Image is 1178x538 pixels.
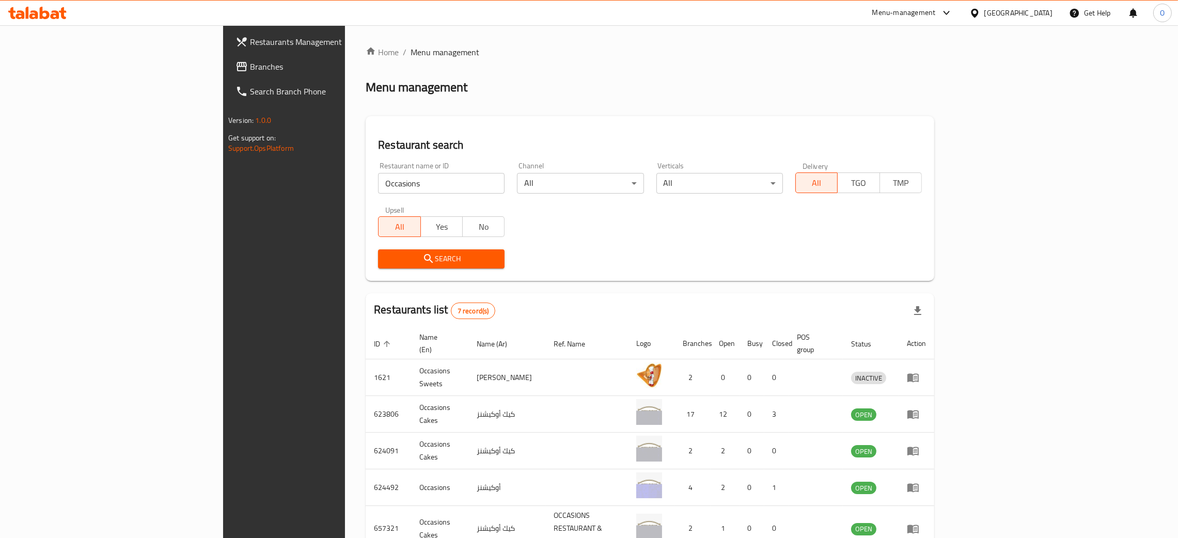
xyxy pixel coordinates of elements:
button: No [462,216,505,237]
h2: Restaurant search [378,137,922,153]
td: كيك أوكيشنز [468,396,545,433]
td: 0 [740,359,764,396]
a: Restaurants Management [227,29,420,54]
span: 1.0.0 [255,114,271,127]
td: 2 [711,433,740,469]
td: 0 [764,433,789,469]
a: Support.OpsPlatform [228,141,294,155]
span: Yes [425,219,459,234]
div: All [517,173,643,194]
a: Search Branch Phone [227,79,420,104]
div: Menu [907,481,926,494]
button: TGO [837,172,879,193]
td: 0 [740,433,764,469]
span: INACTIVE [851,372,886,384]
span: ID [374,338,394,350]
td: Occasions Cakes [411,396,468,433]
td: أوكيشنز [468,469,545,506]
div: Export file [905,298,930,323]
div: Menu [907,371,926,384]
span: Version: [228,114,254,127]
td: 0 [740,396,764,433]
img: Occasions Sweets [636,362,662,388]
div: Menu [907,408,926,420]
td: 12 [711,396,740,433]
img: Occasions Cakes [636,436,662,462]
span: Restaurants Management [250,36,412,48]
th: Logo [628,328,674,359]
div: Menu [907,523,926,535]
img: Occasions [636,472,662,498]
th: Open [711,328,740,359]
span: Menu management [411,46,479,58]
span: Branches [250,60,412,73]
span: All [383,219,416,234]
span: OPEN [851,446,876,457]
td: كيك أوكيشنز [468,433,545,469]
span: Name (En) [419,331,456,356]
h2: Restaurants list [374,302,495,319]
td: 17 [674,396,711,433]
th: Branches [674,328,711,359]
div: Menu [907,445,926,457]
div: OPEN [851,523,876,535]
label: Upsell [385,206,404,213]
span: Get support on: [228,131,276,145]
label: Delivery [803,162,828,169]
td: 0 [764,359,789,396]
div: Menu-management [872,7,936,19]
div: Total records count [451,303,496,319]
span: Status [851,338,885,350]
td: [PERSON_NAME] [468,359,545,396]
th: Closed [764,328,789,359]
span: No [467,219,500,234]
td: Occasions Cakes [411,433,468,469]
td: 3 [764,396,789,433]
td: 0 [711,359,740,396]
span: TGO [842,176,875,191]
button: All [378,216,420,237]
span: Search Branch Phone [250,85,412,98]
span: O [1160,7,1165,19]
td: 4 [674,469,711,506]
button: Yes [420,216,463,237]
button: TMP [879,172,922,193]
span: 7 record(s) [451,306,495,316]
img: Occasions Cakes [636,399,662,425]
td: 2 [674,433,711,469]
span: POS group [797,331,830,356]
span: OPEN [851,409,876,421]
span: All [800,176,834,191]
span: TMP [884,176,918,191]
div: OPEN [851,445,876,457]
nav: breadcrumb [366,46,934,58]
div: All [656,173,783,194]
th: Action [899,328,934,359]
td: Occasions Sweets [411,359,468,396]
div: [GEOGRAPHIC_DATA] [984,7,1053,19]
td: 2 [674,359,711,396]
span: OPEN [851,523,876,535]
span: Name (Ar) [477,338,521,350]
button: All [795,172,838,193]
td: Occasions [411,469,468,506]
a: Branches [227,54,420,79]
div: OPEN [851,482,876,494]
th: Busy [740,328,764,359]
td: 2 [711,469,740,506]
span: Ref. Name [554,338,599,350]
span: Search [386,252,496,265]
span: OPEN [851,482,876,494]
td: 0 [740,469,764,506]
button: Search [378,249,505,268]
input: Search for restaurant name or ID.. [378,173,505,194]
td: 1 [764,469,789,506]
